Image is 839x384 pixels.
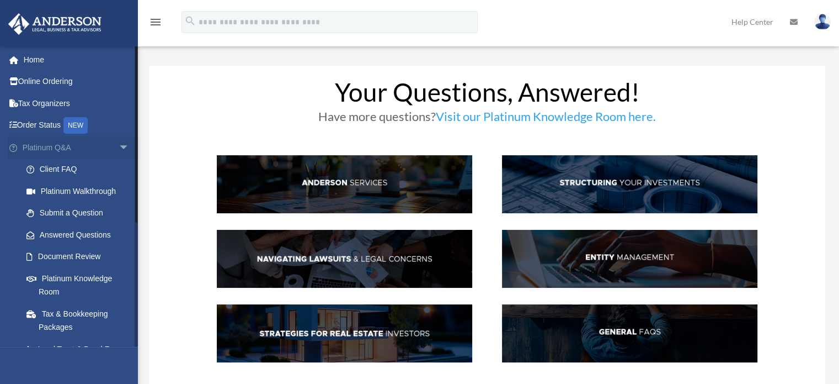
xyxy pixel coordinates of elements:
img: StratsRE_hdr [217,304,472,362]
img: NavLaw_hdr [217,230,472,288]
a: menu [149,19,162,29]
a: Answered Questions [15,224,146,246]
a: Platinum Knowledge Room [15,267,146,303]
h1: Your Questions, Answered! [217,80,758,111]
a: Online Ordering [8,71,146,93]
img: Anderson Advisors Platinum Portal [5,13,105,35]
a: Client FAQ [15,159,141,181]
a: Tax Organizers [8,92,146,114]
a: Platinum Q&Aarrow_drop_down [8,136,146,159]
span: arrow_drop_down [119,136,141,159]
i: search [184,15,196,27]
a: Visit our Platinum Knowledge Room here. [436,109,656,129]
a: Home [8,49,146,71]
img: StructInv_hdr [502,155,757,213]
a: Document Review [15,246,146,268]
a: Submit a Question [15,202,146,224]
a: Order StatusNEW [8,114,146,137]
img: User Pic [814,14,831,30]
a: Land Trust & Deed Forum [15,338,146,360]
h3: Have more questions? [217,111,758,128]
i: menu [149,15,162,29]
img: EntManag_hdr [502,230,757,288]
div: NEW [63,117,88,134]
img: GenFAQ_hdr [502,304,757,362]
a: Tax & Bookkeeping Packages [15,303,146,338]
a: Platinum Walkthrough [15,180,146,202]
img: AndServ_hdr [217,155,472,213]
